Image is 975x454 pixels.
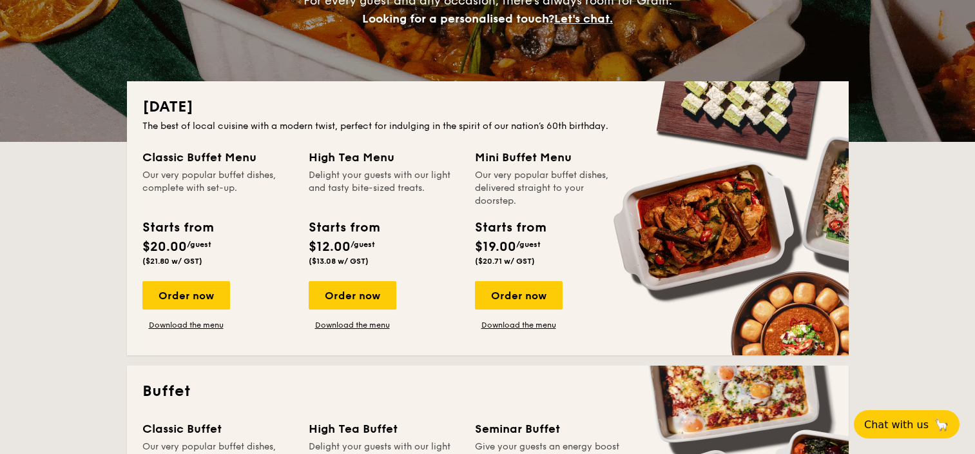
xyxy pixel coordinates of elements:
span: $20.00 [142,239,187,255]
a: Download the menu [475,320,563,330]
button: Chat with us🦙 [854,410,960,439]
div: Seminar Buffet [475,420,626,438]
div: Order now [309,281,396,310]
div: The best of local cuisine with a modern twist, perfect for indulging in the spirit of our nation’... [142,120,833,133]
h2: [DATE] [142,97,833,117]
span: ($20.71 w/ GST) [475,257,535,266]
span: /guest [351,240,375,249]
a: Download the menu [309,320,396,330]
div: Classic Buffet Menu [142,148,293,166]
span: Let's chat. [554,12,613,26]
div: Mini Buffet Menu [475,148,626,166]
div: Order now [475,281,563,310]
span: 🦙 [934,417,949,432]
div: Starts from [309,218,379,237]
span: /guest [516,240,541,249]
div: Starts from [142,218,213,237]
span: ($13.08 w/ GST) [309,257,369,266]
div: Classic Buffet [142,420,293,438]
div: Our very popular buffet dishes, delivered straight to your doorstep. [475,169,626,208]
h2: Buffet [142,381,833,402]
div: Starts from [475,218,545,237]
span: Chat with us [864,419,929,431]
div: Our very popular buffet dishes, complete with set-up. [142,169,293,208]
span: Looking for a personalised touch? [362,12,554,26]
span: $12.00 [309,239,351,255]
a: Download the menu [142,320,230,330]
div: High Tea Buffet [309,420,459,438]
div: Delight your guests with our light and tasty bite-sized treats. [309,169,459,208]
span: ($21.80 w/ GST) [142,257,202,266]
span: $19.00 [475,239,516,255]
div: Order now [142,281,230,310]
div: High Tea Menu [309,148,459,166]
span: /guest [187,240,211,249]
